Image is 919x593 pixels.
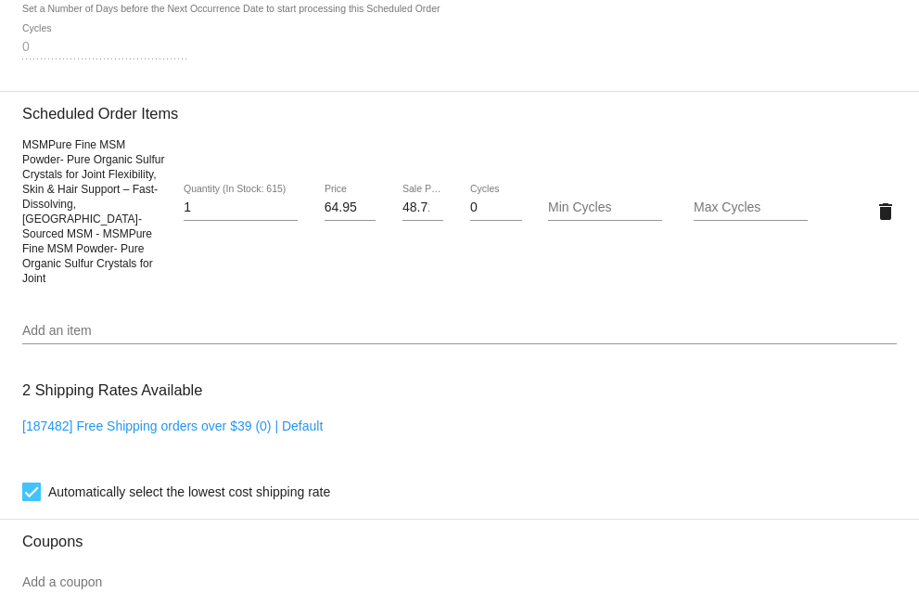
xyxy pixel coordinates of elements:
[548,200,662,215] input: Min Cycles
[22,575,897,590] input: Add a coupon
[22,91,897,122] h3: Scheduled Order Items
[325,200,377,215] input: Price
[22,4,440,15] div: Set a Number of Days before the Next Occurrence Date to start processing this Scheduled Order
[184,200,298,215] input: Quantity (In Stock: 615)
[22,370,202,410] h3: 2 Shipping Rates Available
[470,200,522,215] input: Cycles
[22,519,897,550] h3: Coupons
[22,324,897,339] input: Add an item
[874,200,897,223] mat-icon: delete
[22,138,164,285] span: MSMPure Fine MSM Powder- Pure Organic Sulfur Crystals for Joint Flexibility, Skin & Hair Support ...
[694,200,808,215] input: Max Cycles
[402,200,443,215] input: Sale Price
[22,40,189,55] input: Cycles
[48,481,330,503] span: Automatically select the lowest cost shipping rate
[22,419,323,433] a: [187482] Free Shipping orders over $39 (0) | Default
